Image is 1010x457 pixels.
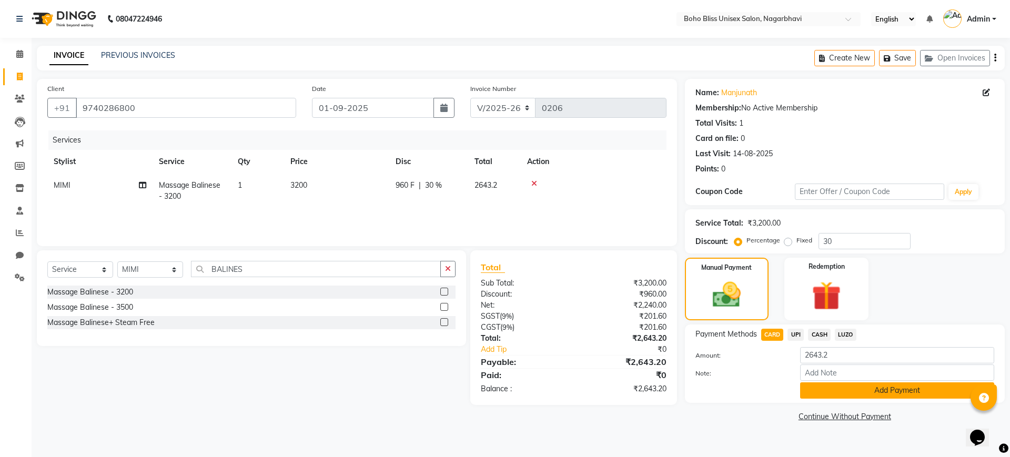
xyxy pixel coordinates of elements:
[701,263,752,272] label: Manual Payment
[474,180,497,190] span: 2643.2
[473,311,573,322] div: ( )
[695,186,795,197] div: Coupon Code
[687,411,1003,422] a: Continue Without Payment
[741,133,745,144] div: 0
[473,300,573,311] div: Net:
[191,261,441,277] input: Search or Scan
[47,287,133,298] div: Massage Balinese - 3200
[573,300,674,311] div: ₹2,240.00
[116,4,162,34] b: 08047224946
[76,98,296,118] input: Search by Name/Mobile/Email/Code
[573,383,674,394] div: ₹2,643.20
[47,302,133,313] div: Massage Balinese - 3500
[54,180,70,190] span: MIMI
[739,118,743,129] div: 1
[473,322,573,333] div: ( )
[573,322,674,333] div: ₹201.60
[733,148,773,159] div: 14-08-2025
[695,236,728,247] div: Discount:
[47,317,155,328] div: Massage Balinese+ Steam Free
[27,4,99,34] img: logo
[396,180,415,191] span: 960 F
[695,133,739,144] div: Card on file:
[473,356,573,368] div: Payable:
[695,103,741,114] div: Membership:
[573,333,674,344] div: ₹2,643.20
[808,329,831,341] span: CASH
[695,329,757,340] span: Payment Methods
[473,383,573,394] div: Balance :
[721,164,725,175] div: 0
[688,369,792,378] label: Note:
[695,218,743,229] div: Service Total:
[481,322,500,332] span: CGST
[502,312,512,320] span: 9%
[761,329,784,341] span: CARD
[502,323,512,331] span: 9%
[159,180,220,201] span: Massage Balinese - 3200
[688,351,792,360] label: Amount:
[943,9,962,28] img: Admin
[800,364,994,381] input: Add Note
[695,148,731,159] div: Last Visit:
[835,329,856,341] span: LUZO
[290,180,307,190] span: 3200
[573,278,674,289] div: ₹3,200.00
[473,289,573,300] div: Discount:
[473,344,590,355] a: Add Tip
[795,184,944,200] input: Enter Offer / Coupon Code
[695,87,719,98] div: Name:
[153,150,231,174] th: Service
[746,236,780,245] label: Percentage
[47,84,64,94] label: Client
[590,344,674,355] div: ₹0
[48,130,674,150] div: Services
[470,84,516,94] label: Invoice Number
[473,369,573,381] div: Paid:
[721,87,757,98] a: Manjunath
[231,150,284,174] th: Qty
[468,150,521,174] th: Total
[312,84,326,94] label: Date
[573,369,674,381] div: ₹0
[238,180,242,190] span: 1
[809,262,845,271] label: Redemption
[967,14,990,25] span: Admin
[704,279,750,311] img: _cash.svg
[49,46,88,65] a: INVOICE
[101,50,175,60] a: PREVIOUS INVOICES
[389,150,468,174] th: Disc
[796,236,812,245] label: Fixed
[284,150,389,174] th: Price
[481,311,500,321] span: SGST
[920,50,990,66] button: Open Invoices
[481,262,505,273] span: Total
[966,415,999,446] iframe: chat widget
[800,382,994,399] button: Add Payment
[473,278,573,289] div: Sub Total:
[695,118,737,129] div: Total Visits:
[787,329,804,341] span: UPI
[879,50,916,66] button: Save
[573,289,674,300] div: ₹960.00
[573,311,674,322] div: ₹201.60
[948,184,978,200] button: Apply
[695,164,719,175] div: Points:
[47,150,153,174] th: Stylist
[748,218,781,229] div: ₹3,200.00
[473,333,573,344] div: Total:
[425,180,442,191] span: 30 %
[419,180,421,191] span: |
[521,150,666,174] th: Action
[695,103,994,114] div: No Active Membership
[800,347,994,363] input: Amount
[47,98,77,118] button: +91
[814,50,875,66] button: Create New
[803,278,850,314] img: _gift.svg
[573,356,674,368] div: ₹2,643.20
